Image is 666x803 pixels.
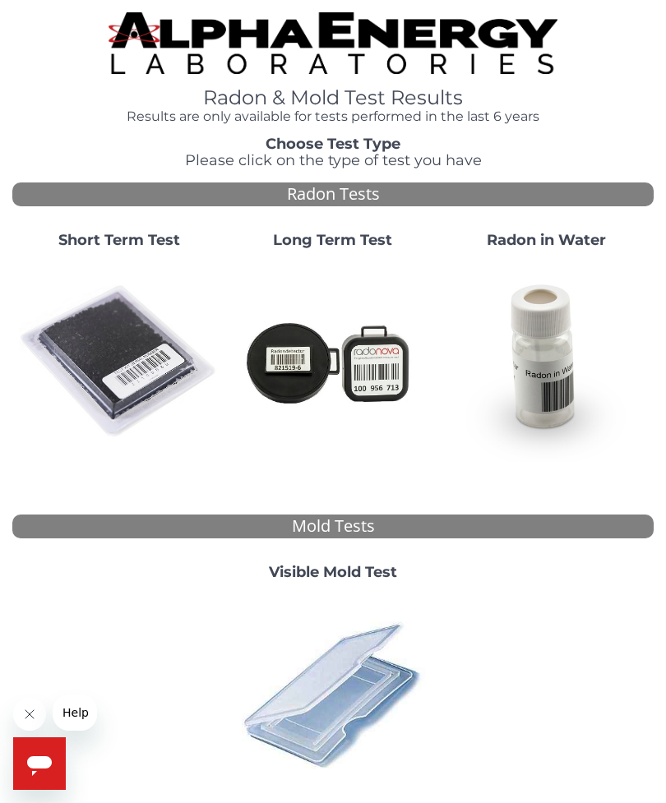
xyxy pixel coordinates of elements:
[273,231,392,249] strong: Long Term Test
[13,737,66,790] iframe: Button to launch messaging window
[109,109,557,124] h4: Results are only available for tests performed in the last 6 years
[53,695,97,731] iframe: Message from company
[109,87,557,108] h1: Radon & Mold Test Results
[233,261,433,462] img: Radtrak2vsRadtrak3.jpg
[446,261,647,462] img: RadoninWater.jpg
[13,698,46,731] iframe: Close message
[266,135,400,153] strong: Choose Test Type
[269,563,397,581] strong: Visible Mold Test
[12,182,654,206] div: Radon Tests
[19,261,220,462] img: ShortTerm.jpg
[109,12,557,74] img: TightCrop.jpg
[58,231,180,249] strong: Short Term Test
[487,231,606,249] strong: Radon in Water
[12,515,654,538] div: Mold Tests
[185,151,482,169] span: Please click on the type of test you have
[233,594,433,795] img: PI42764010.jpg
